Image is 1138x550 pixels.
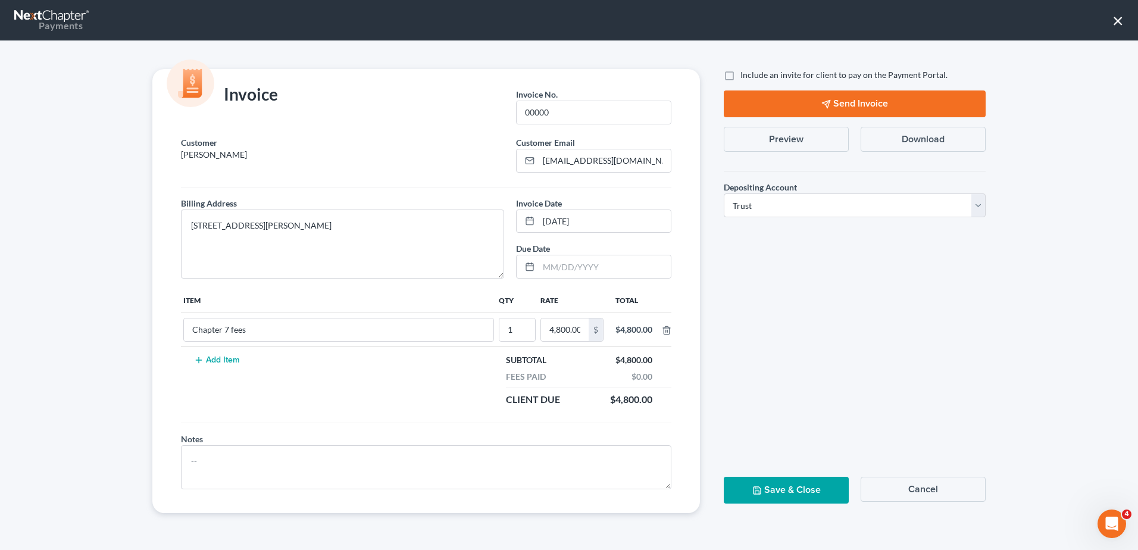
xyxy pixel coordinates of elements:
[516,89,558,99] span: Invoice No.
[1112,11,1124,30] button: ×
[604,393,658,407] div: $4,800.00
[14,6,90,35] a: Payments
[181,288,496,312] th: Item
[724,477,849,504] button: Save & Close
[861,477,986,502] button: Cancel
[539,255,671,278] input: MM/DD/YYYY
[516,137,575,148] span: Customer Email
[609,354,658,366] div: $4,800.00
[615,324,652,336] div: $4,800.00
[606,288,662,312] th: Total
[167,60,214,107] img: icon-money-cc55cd5b71ee43c44ef0efbab91310903cbf28f8221dba23c0d5ca797e203e98.svg
[516,198,562,208] span: Invoice Date
[539,210,671,233] input: MM/DD/YYYY
[181,198,237,208] span: Billing Address
[181,136,217,149] label: Customer
[500,371,552,383] div: Fees Paid
[499,318,535,341] input: --
[175,83,284,107] div: Invoice
[538,288,606,312] th: Rate
[14,19,83,32] div: Payments
[861,127,986,152] button: Download
[496,288,538,312] th: Qty
[589,318,603,341] div: $
[184,318,493,341] input: --
[724,90,986,117] button: Send Invoice
[740,70,948,80] span: Include an invite for client to pay on the Payment Portal.
[1098,510,1126,538] iframe: Intercom live chat
[626,371,658,383] div: $0.00
[190,355,243,365] button: Add Item
[500,393,566,407] div: Client Due
[181,149,504,161] p: [PERSON_NAME]
[181,433,203,445] label: Notes
[516,242,550,255] label: Due Date
[724,182,797,192] span: Depositing Account
[541,318,589,341] input: 0.00
[1122,510,1131,519] span: 4
[539,149,671,172] input: Enter email...
[724,127,849,152] button: Preview
[500,354,552,366] div: Subtotal
[517,101,671,124] input: --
